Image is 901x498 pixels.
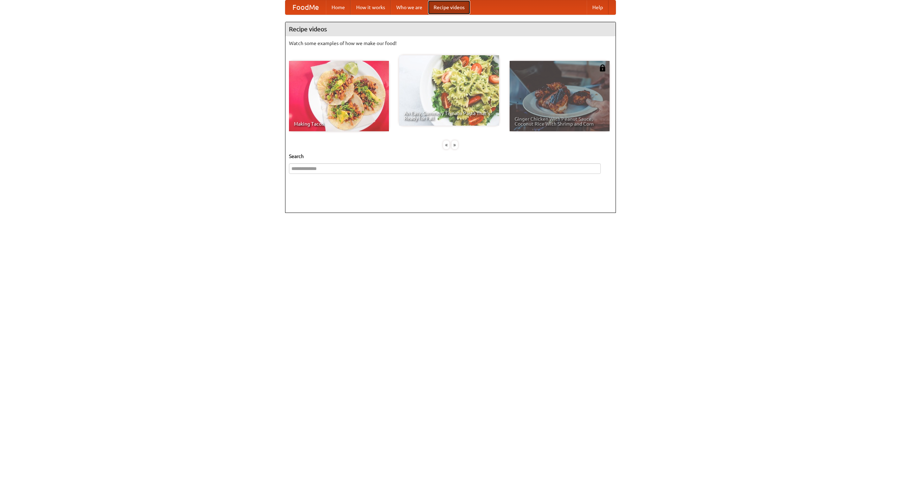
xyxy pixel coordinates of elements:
a: Home [326,0,351,14]
a: How it works [351,0,391,14]
h5: Search [289,153,612,160]
a: Help [587,0,609,14]
span: An Easy, Summery Tomato Pasta That's Ready for Fall [404,111,494,121]
a: Recipe videos [428,0,470,14]
h4: Recipe videos [285,22,616,36]
img: 483408.png [599,64,606,71]
div: » [452,140,458,149]
a: Making Tacos [289,61,389,131]
div: « [443,140,449,149]
a: An Easy, Summery Tomato Pasta That's Ready for Fall [399,55,499,126]
a: FoodMe [285,0,326,14]
p: Watch some examples of how we make our food! [289,40,612,47]
a: Who we are [391,0,428,14]
span: Making Tacos [294,121,384,126]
